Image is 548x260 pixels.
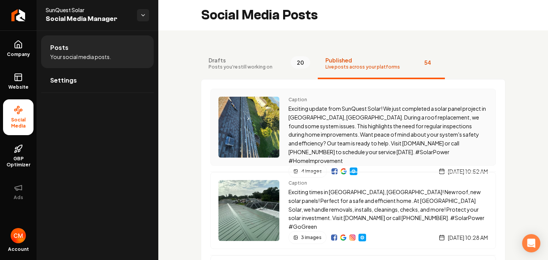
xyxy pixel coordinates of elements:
span: GBP Optimizer [3,156,33,168]
span: Settings [50,76,77,85]
a: Website [350,167,357,175]
span: Drafts [209,56,272,64]
img: Facebook [331,234,337,241]
img: Instagram [349,234,355,241]
img: Google [340,234,346,241]
span: [DATE] 10:28 AM [448,234,488,241]
button: DraftsPosts you're still working on20 [201,49,318,79]
nav: Tabs [201,49,505,79]
button: PublishedLive posts across your platforms54 [318,49,445,79]
a: View on Facebook [331,234,337,241]
button: Ads [3,177,33,207]
a: Company [3,34,33,64]
span: Posts you're still working on [209,64,272,70]
span: Published [325,56,400,64]
div: Open Intercom Messenger [522,234,540,252]
span: Caption [288,180,488,186]
span: Account [8,246,29,252]
a: Settings [41,68,154,93]
span: Ads [11,195,26,201]
a: View on Google Business Profile [341,168,347,174]
img: Website [350,168,357,174]
span: Caption [288,97,488,103]
a: Website [358,234,366,241]
img: Google [341,168,347,174]
a: Website [3,67,33,96]
span: Social Media Manager [46,14,131,24]
a: Post previewCaptionExciting update from SunQuest Solar! We just completed a solar panel project i... [210,89,496,166]
span: Live posts across your platforms [325,64,400,70]
img: Post preview [218,180,279,241]
h2: Social Media Posts [201,8,318,23]
a: Post previewCaptionExciting times in [GEOGRAPHIC_DATA], [GEOGRAPHIC_DATA]! New roof, new solar pa... [210,172,496,249]
span: 20 [291,56,310,69]
img: Rebolt Logo [11,9,25,21]
img: Website [359,234,365,241]
span: Social Media [3,117,33,129]
span: 4 images [301,168,322,174]
a: View on Google Business Profile [340,234,346,241]
a: View on Facebook [331,168,338,174]
span: 3 images [301,234,322,241]
span: Your social media posts. [50,53,111,61]
img: Facebook [331,168,338,174]
img: Post preview [218,97,279,158]
span: Company [4,51,33,57]
button: Open user button [11,228,26,243]
span: Posts [50,43,68,52]
span: SunQuest Solar [46,6,131,14]
img: cletus mathurin [11,228,26,243]
span: [DATE] 10:52 AM [448,167,488,175]
span: 54 [418,56,437,69]
p: Exciting update from SunQuest Solar! We just completed a solar panel project in [GEOGRAPHIC_DATA]... [288,104,488,165]
a: GBP Optimizer [3,138,33,174]
a: View on Instagram [349,234,355,241]
p: Exciting times in [GEOGRAPHIC_DATA], [GEOGRAPHIC_DATA]! New roof, new solar panels! Perfect for a... [288,188,488,231]
span: Website [5,84,32,90]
